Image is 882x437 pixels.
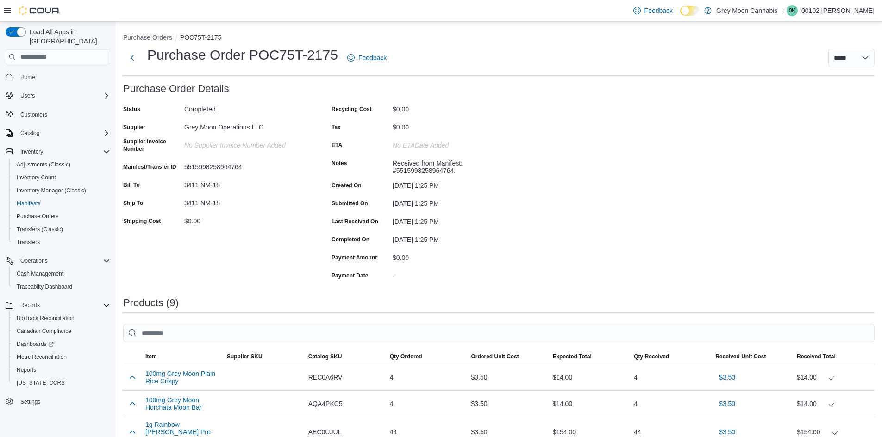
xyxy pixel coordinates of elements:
button: Home [2,70,114,83]
span: REC0A6RV [308,372,343,383]
label: Ship To [123,199,143,207]
label: Submitted On [332,200,368,207]
label: Completed On [332,236,369,243]
button: Settings [2,395,114,408]
button: Catalog [2,127,114,140]
span: Inventory Count [13,172,110,183]
span: Transfers (Classic) [17,226,63,233]
span: Load All Apps in [GEOGRAPHIC_DATA] [26,27,110,46]
span: Feedback [358,53,387,62]
span: Qty Received [634,353,669,360]
span: Washington CCRS [13,377,110,388]
span: Transfers [17,239,40,246]
span: Transfers [13,237,110,248]
button: Reports [2,299,114,312]
span: Supplier SKU [227,353,263,360]
a: Transfers (Classic) [13,224,67,235]
a: Canadian Compliance [13,326,75,337]
button: Cash Management [9,267,114,280]
button: Expected Total [549,349,630,364]
span: BioTrack Reconciliation [17,314,75,322]
nav: An example of EuiBreadcrumbs [123,33,875,44]
label: ETA [332,142,342,149]
a: Inventory Manager (Classic) [13,185,90,196]
a: Dashboards [13,339,57,350]
a: Home [17,72,39,83]
div: [DATE] 1:25 PM [393,214,517,225]
a: [US_STATE] CCRS [13,377,69,388]
a: Feedback [344,49,390,67]
img: Cova [19,6,60,15]
a: Manifests [13,198,44,209]
a: Feedback [630,1,676,20]
span: Received Unit Cost [715,353,766,360]
span: Operations [17,255,110,266]
input: Dark Mode [680,6,700,16]
a: Settings [17,396,44,407]
label: Recycling Cost [332,105,372,113]
button: Users [2,89,114,102]
span: Catalog SKU [308,353,342,360]
a: Customers [17,109,51,120]
span: Traceabilty Dashboard [17,283,72,290]
div: Received from Manifest: #5515998258964764. [393,156,517,174]
button: Reports [9,363,114,376]
span: Dashboards [17,340,54,348]
a: Inventory Count [13,172,60,183]
h3: Products (9) [123,297,179,308]
a: Purchase Orders [13,211,63,222]
div: 5515998258964764 [184,160,308,171]
span: Users [17,90,110,101]
label: Payment Amount [332,254,377,261]
span: Settings [17,396,110,407]
button: Metrc Reconciliation [9,351,114,363]
a: Transfers [13,237,44,248]
span: Dashboards [13,339,110,350]
button: Operations [2,254,114,267]
span: Manifests [17,200,40,207]
button: Traceabilty Dashboard [9,280,114,293]
span: Cash Management [13,268,110,279]
button: Inventory Count [9,171,114,184]
button: BioTrack Reconciliation [9,312,114,325]
button: Adjustments (Classic) [9,158,114,171]
button: $3.50 [715,368,739,387]
span: Manifests [13,198,110,209]
span: Transfers (Classic) [13,224,110,235]
button: Manifests [9,197,114,210]
label: Created On [332,182,362,189]
button: Transfers (Classic) [9,223,114,236]
span: $3.50 [719,373,735,382]
span: Inventory Count [17,174,56,181]
button: Users [17,90,38,101]
span: Inventory Manager (Classic) [13,185,110,196]
div: 4 [386,394,468,413]
span: Expected Total [552,353,591,360]
button: Catalog SKU [305,349,386,364]
a: Cash Management [13,268,67,279]
button: Qty Ordered [386,349,468,364]
span: Ordered Unit Cost [471,353,519,360]
p: | [781,5,783,16]
a: Reports [13,364,40,375]
a: Metrc Reconciliation [13,351,70,363]
span: Settings [20,398,40,406]
button: Canadian Compliance [9,325,114,338]
div: No Supplier Invoice Number added [184,138,308,149]
div: $0.00 [393,250,517,261]
label: Shipping Cost [123,217,161,225]
span: Purchase Orders [13,211,110,222]
button: Next [123,49,142,67]
h3: Purchase Order Details [123,83,229,94]
div: No ETADate added [393,138,517,149]
a: Dashboards [9,338,114,351]
div: $3.50 [468,394,549,413]
label: Payment Date [332,272,368,279]
button: Operations [17,255,51,266]
button: Item [142,349,223,364]
button: Purchase Orders [9,210,114,223]
div: $14.00 [549,394,630,413]
span: Home [17,71,110,82]
div: Grey Moon Operations LLC [184,120,308,131]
